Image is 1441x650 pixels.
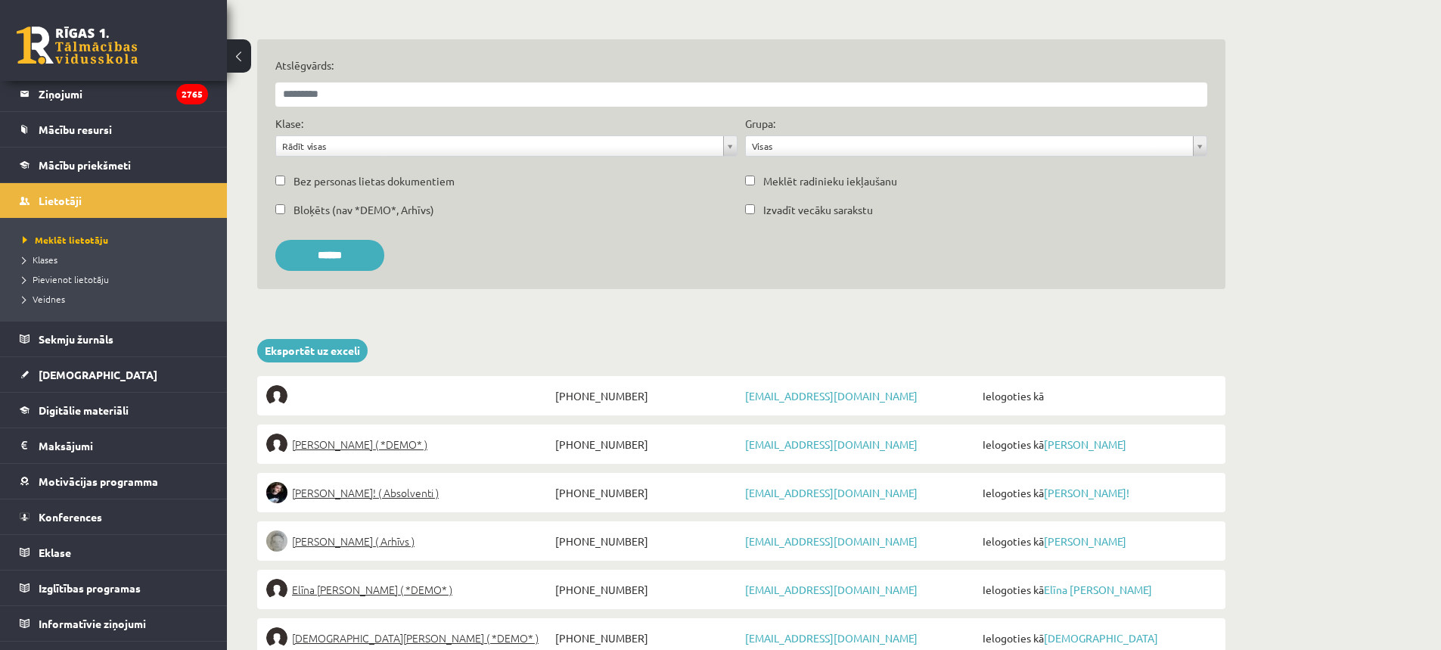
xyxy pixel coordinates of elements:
span: Mācību priekšmeti [39,158,131,172]
span: Elīna [PERSON_NAME] ( *DEMO* ) [292,579,452,600]
span: [PERSON_NAME] ( *DEMO* ) [292,434,427,455]
a: [DEMOGRAPHIC_DATA][PERSON_NAME] ( *DEMO* ) [266,627,551,648]
span: Motivācijas programma [39,474,158,488]
a: [PERSON_NAME] ( Arhīvs ) [266,530,551,552]
label: Izvadīt vecāku sarakstu [763,202,873,218]
a: Rīgas 1. Tālmācības vidusskola [17,26,138,64]
a: [EMAIL_ADDRESS][DOMAIN_NAME] [745,389,918,403]
label: Atslēgvārds: [275,58,1207,73]
label: Klase: [275,116,303,132]
i: 2765 [176,84,208,104]
img: Krista Kristiāna Dumbre [266,627,287,648]
a: [DEMOGRAPHIC_DATA] [20,357,208,392]
label: Bloķēts (nav *DEMO*, Arhīvs) [293,202,434,218]
span: [PHONE_NUMBER] [551,579,741,600]
span: Visas [752,136,1187,156]
span: Izglītības programas [39,581,141,595]
label: Bez personas lietas dokumentiem [293,173,455,189]
span: Lietotāji [39,194,82,207]
label: Meklēt radinieku iekļaušanu [763,173,897,189]
label: Grupa: [745,116,775,132]
a: [PERSON_NAME] [1044,534,1126,548]
span: [DEMOGRAPHIC_DATA][PERSON_NAME] ( *DEMO* ) [292,627,539,648]
a: Elīna [PERSON_NAME] ( *DEMO* ) [266,579,551,600]
a: Klases [23,253,212,266]
a: Konferences [20,499,208,534]
span: Pievienot lietotāju [23,273,109,285]
img: Sofija Anrio-Karlauska! [266,482,287,503]
img: Lelde Braune [266,530,287,552]
legend: Ziņojumi [39,76,208,111]
a: Pievienot lietotāju [23,272,212,286]
span: [DEMOGRAPHIC_DATA] [39,368,157,381]
a: [PERSON_NAME] [1044,437,1126,451]
span: Mācību resursi [39,123,112,136]
a: [EMAIL_ADDRESS][DOMAIN_NAME] [745,583,918,596]
span: Meklēt lietotāju [23,234,108,246]
a: Izglītības programas [20,571,208,605]
span: Veidnes [23,293,65,305]
a: Informatīvie ziņojumi [20,606,208,641]
span: Klases [23,253,57,266]
a: [PERSON_NAME]! ( Absolventi ) [266,482,551,503]
span: [PHONE_NUMBER] [551,627,741,648]
a: [EMAIL_ADDRESS][DOMAIN_NAME] [745,631,918,645]
span: [PHONE_NUMBER] [551,434,741,455]
a: Elīna [PERSON_NAME] [1044,583,1152,596]
a: [EMAIL_ADDRESS][DOMAIN_NAME] [745,437,918,451]
span: Informatīvie ziņojumi [39,617,146,630]
a: Veidnes [23,292,212,306]
a: Meklēt lietotāju [23,233,212,247]
span: [PHONE_NUMBER] [551,530,741,552]
a: [PERSON_NAME] ( *DEMO* ) [266,434,551,455]
span: Rādīt visas [282,136,717,156]
span: Ielogoties kā [979,385,1216,406]
span: [PERSON_NAME] ( Arhīvs ) [292,530,415,552]
a: Visas [746,136,1207,156]
span: Sekmju žurnāls [39,332,113,346]
span: Ielogoties kā [979,579,1216,600]
a: Sekmju žurnāls [20,322,208,356]
a: Mācību resursi [20,112,208,147]
span: Eklase [39,546,71,559]
a: Mācību priekšmeti [20,148,208,182]
span: Digitālie materiāli [39,403,129,417]
span: [PHONE_NUMBER] [551,482,741,503]
a: Lietotāji [20,183,208,218]
a: Eklase [20,535,208,570]
a: Eksportēt uz exceli [257,339,368,362]
img: Elīna Elizabete Ancveriņa [266,434,287,455]
a: Maksājumi [20,428,208,463]
span: [PHONE_NUMBER] [551,385,741,406]
img: Elīna Jolanta Bunce [266,579,287,600]
legend: Maksājumi [39,428,208,463]
span: Konferences [39,510,102,524]
a: Digitālie materiāli [20,393,208,428]
span: Ielogoties kā [979,530,1216,552]
a: [EMAIL_ADDRESS][DOMAIN_NAME] [745,534,918,548]
a: Ziņojumi2765 [20,76,208,111]
span: Ielogoties kā [979,434,1216,455]
a: [EMAIL_ADDRESS][DOMAIN_NAME] [745,486,918,499]
a: Rādīt visas [276,136,737,156]
a: Motivācijas programma [20,464,208,499]
span: Ielogoties kā [979,482,1216,503]
a: [PERSON_NAME]! [1044,486,1129,499]
span: [PERSON_NAME]! ( Absolventi ) [292,482,439,503]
